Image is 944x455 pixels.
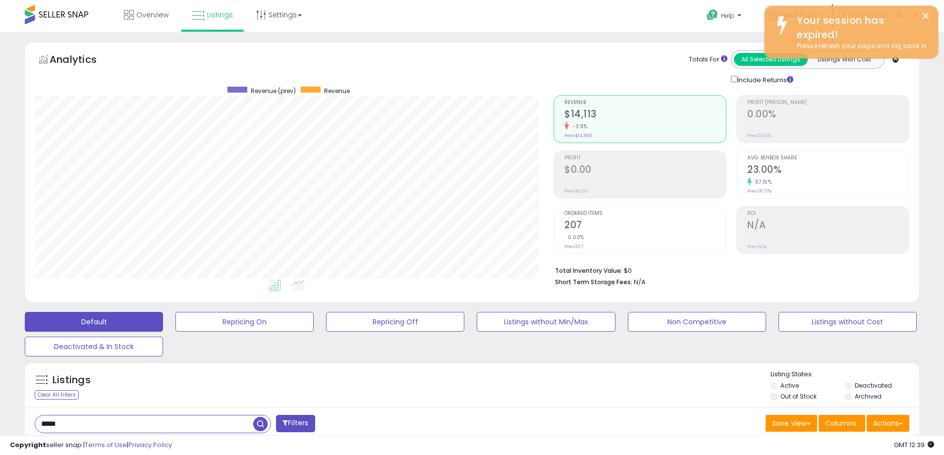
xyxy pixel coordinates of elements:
[780,392,817,401] label: Out of Stock
[766,415,817,432] button: Save View
[747,108,909,122] h2: 0.00%
[25,337,163,356] button: Deactivated & In Stock
[628,312,766,332] button: Non Competitive
[564,108,726,122] h2: $14,113
[564,244,583,250] small: Prev: 207
[752,178,772,186] small: 37.15%
[723,74,805,85] div: Include Returns
[771,370,919,379] p: Listing States:
[867,415,909,432] button: Actions
[564,211,726,216] span: Ordered Items
[50,52,116,69] h5: Analytics
[136,10,168,20] span: Overview
[807,53,881,66] button: Listings With Cost
[922,10,930,22] button: ×
[10,440,46,450] strong: Copyright
[747,188,772,194] small: Prev: 16.77%
[555,266,622,275] b: Total Inventory Value:
[251,87,296,95] span: Revenue (prev)
[855,392,882,401] label: Archived
[689,55,727,64] div: Totals For
[564,188,588,194] small: Prev: $0.00
[326,312,464,332] button: Repricing Off
[789,13,931,42] div: Your session has expired!
[747,211,909,216] span: ROI
[35,390,79,400] div: Clear All Filters
[555,264,902,276] li: $0
[128,440,172,450] a: Privacy Policy
[819,415,865,432] button: Columns
[477,312,615,332] button: Listings without Min/Max
[747,219,909,233] h2: N/A
[825,418,856,428] span: Columns
[734,53,808,66] button: All Selected Listings
[780,381,799,390] label: Active
[85,440,127,450] a: Terms of Use
[564,164,726,177] h2: $0.00
[789,42,931,51] div: Please refresh your page and log back in
[10,441,172,450] div: seller snap | |
[175,312,314,332] button: Repricing On
[569,123,587,130] small: -3.11%
[53,373,91,387] h5: Listings
[721,11,734,20] span: Help
[564,234,584,241] small: 0.00%
[747,133,771,139] small: Prev: 0.00%
[564,155,726,161] span: Profit
[747,100,909,105] span: Profit [PERSON_NAME]
[276,415,315,432] button: Filters
[634,277,646,287] span: N/A
[324,87,350,95] span: Revenue
[778,312,917,332] button: Listings without Cost
[706,9,719,21] i: Get Help
[564,133,592,139] small: Prev: $14,566
[855,381,892,390] label: Deactivated
[894,440,934,450] span: 2025-08-18 12:39 GMT
[564,100,726,105] span: Revenue
[747,155,909,161] span: Avg. Buybox Share
[699,1,751,32] a: Help
[747,164,909,177] h2: 23.00%
[564,219,726,233] h2: 207
[747,244,767,250] small: Prev: N/A
[25,312,163,332] button: Default
[555,278,632,286] b: Short Term Storage Fees:
[207,10,233,20] span: Listings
